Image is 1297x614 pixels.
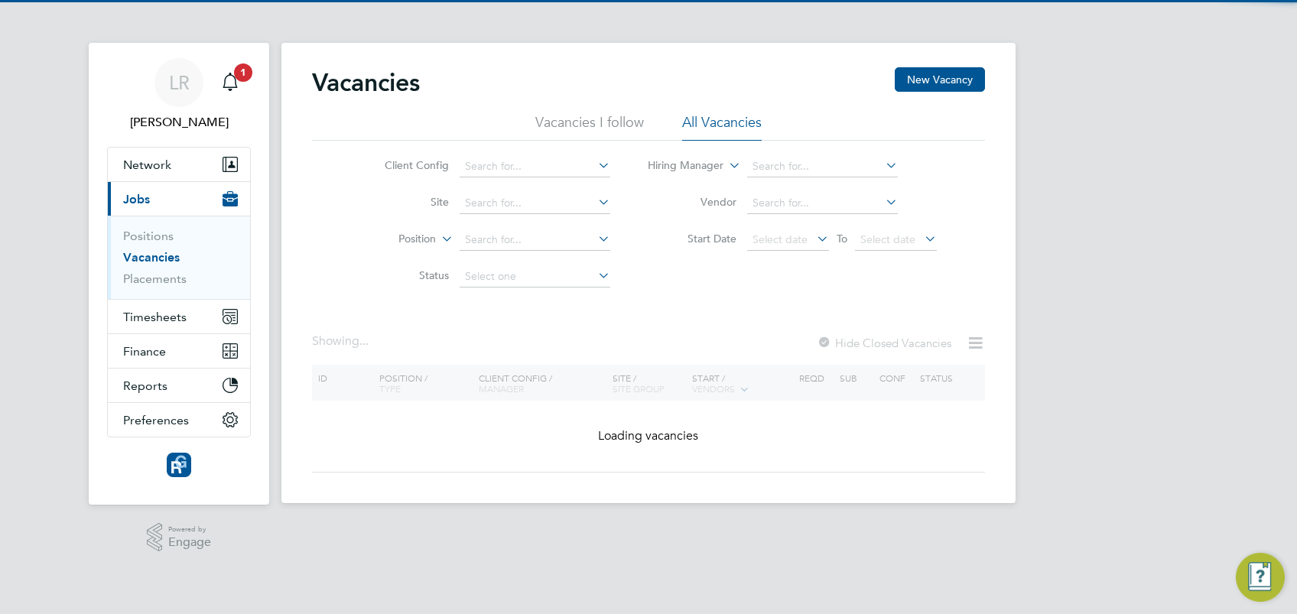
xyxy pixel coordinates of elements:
button: Network [108,148,250,181]
input: Search for... [460,229,610,251]
div: Jobs [108,216,250,299]
span: ... [359,333,369,349]
span: Finance [123,344,166,359]
span: Timesheets [123,310,187,324]
a: LR[PERSON_NAME] [107,58,251,132]
img: resourcinggroup-logo-retina.png [167,453,191,477]
a: Powered byEngage [147,523,212,552]
span: Jobs [123,192,150,206]
span: Select date [860,232,915,246]
span: Reports [123,378,167,393]
button: Finance [108,334,250,368]
a: Placements [123,271,187,286]
span: Select date [753,232,808,246]
span: Leanne Rayner [107,113,251,132]
span: To [832,229,852,249]
input: Search for... [747,193,898,214]
label: Client Config [361,158,449,172]
label: Hide Closed Vacancies [817,336,951,350]
label: Position [348,232,436,247]
span: LR [169,73,190,93]
div: Showing [312,333,372,349]
button: Reports [108,369,250,402]
a: Go to home page [107,453,251,477]
button: Engage Resource Center [1236,553,1285,602]
a: Positions [123,229,174,243]
label: Hiring Manager [635,158,723,174]
span: Engage [168,536,211,549]
span: Powered by [168,523,211,536]
label: Status [361,268,449,282]
label: Site [361,195,449,209]
input: Search for... [460,156,610,177]
button: Timesheets [108,300,250,333]
input: Select one [460,266,610,288]
a: Vacancies [123,250,180,265]
button: New Vacancy [895,67,985,92]
span: Preferences [123,413,189,427]
h2: Vacancies [312,67,420,98]
input: Search for... [460,193,610,214]
button: Jobs [108,182,250,216]
li: Vacancies I follow [535,113,644,141]
label: Start Date [648,232,736,245]
span: 1 [234,63,252,82]
span: Network [123,158,171,172]
label: Vendor [648,195,736,209]
li: All Vacancies [682,113,762,141]
a: 1 [215,58,245,107]
nav: Main navigation [89,43,269,505]
input: Search for... [747,156,898,177]
button: Preferences [108,403,250,437]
